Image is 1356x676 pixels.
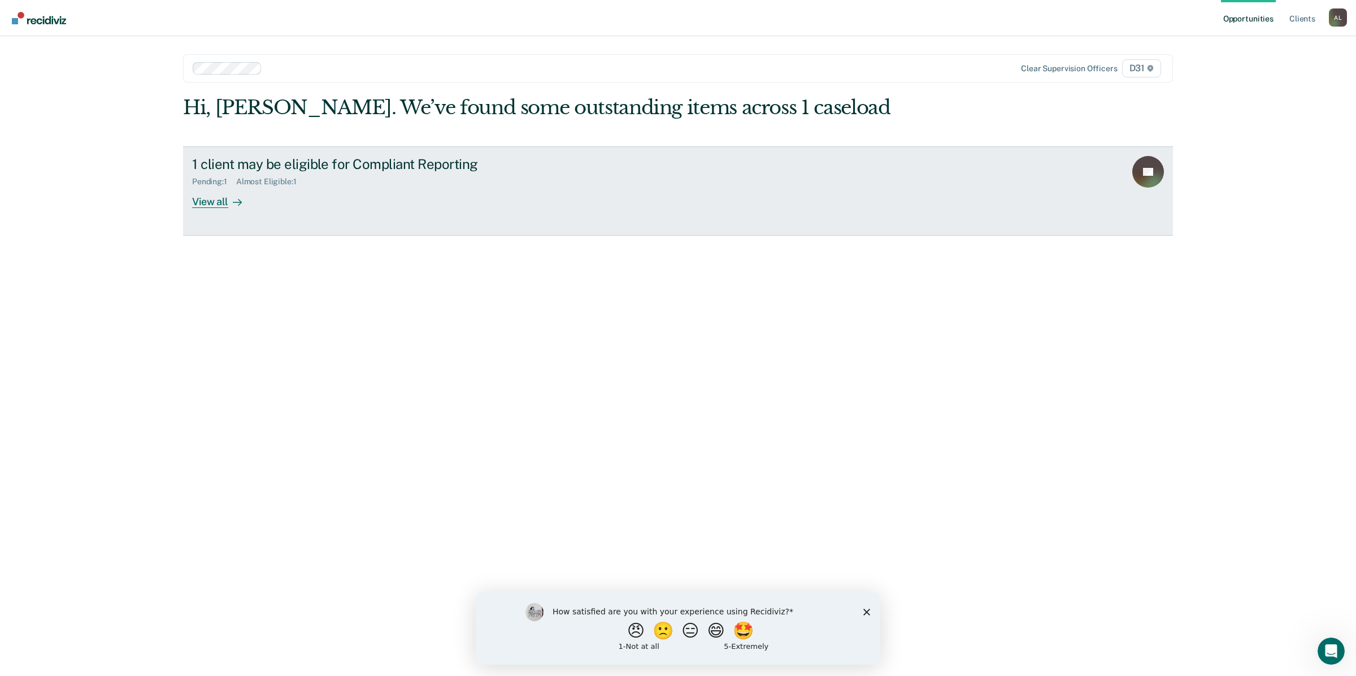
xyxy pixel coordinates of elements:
div: View all [192,186,255,208]
div: Clear supervision officers [1021,64,1117,73]
span: D31 [1122,59,1161,77]
div: A L [1329,8,1347,27]
a: 1 client may be eligible for Compliant ReportingPending:1Almost Eligible:1View all [183,146,1173,236]
div: Hi, [PERSON_NAME]. We’ve found some outstanding items across 1 caseload [183,96,975,119]
div: 1 client may be eligible for Compliant Reporting [192,156,589,172]
div: Pending : 1 [192,177,236,187]
iframe: Survey by Kim from Recidiviz [476,592,880,665]
div: Almost Eligible : 1 [236,177,306,187]
iframe: Intercom live chat [1318,638,1345,665]
img: Recidiviz [12,12,66,24]
button: Profile dropdown button [1329,8,1347,27]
